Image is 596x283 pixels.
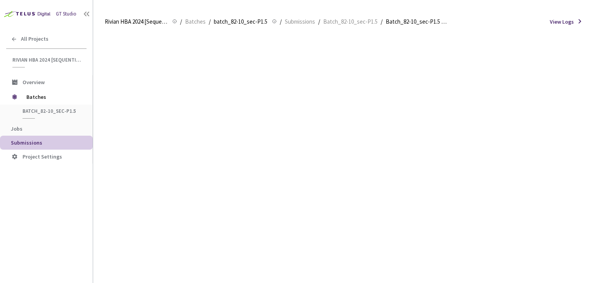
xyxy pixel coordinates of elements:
span: All Projects [21,36,49,42]
a: Batches [184,17,207,26]
li: / [280,17,282,26]
span: Submissions [11,139,42,146]
span: batch_82-10_sec-P1.5 [23,108,80,114]
a: Batch_82-10_sec-P1.5 [322,17,379,26]
span: Project Settings [23,153,62,160]
li: / [180,17,182,26]
span: Batches [185,17,206,26]
li: / [209,17,211,26]
span: batch_82-10_sec-P1.5 [214,17,267,26]
span: Batches [26,89,80,105]
li: / [381,17,383,26]
span: Submissions [285,17,315,26]
a: Submissions [283,17,317,26]
span: View Logs [550,18,574,26]
li: / [318,17,320,26]
span: Overview [23,79,45,86]
span: Batch_82-10_sec-P1.5 QC - [DATE] [386,17,449,26]
span: Rivian HBA 2024 [Sequential] [12,57,82,63]
span: Batch_82-10_sec-P1.5 [323,17,378,26]
div: GT Studio [56,10,76,18]
span: Jobs [11,125,23,132]
span: Rivian HBA 2024 [Sequential] [105,17,168,26]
